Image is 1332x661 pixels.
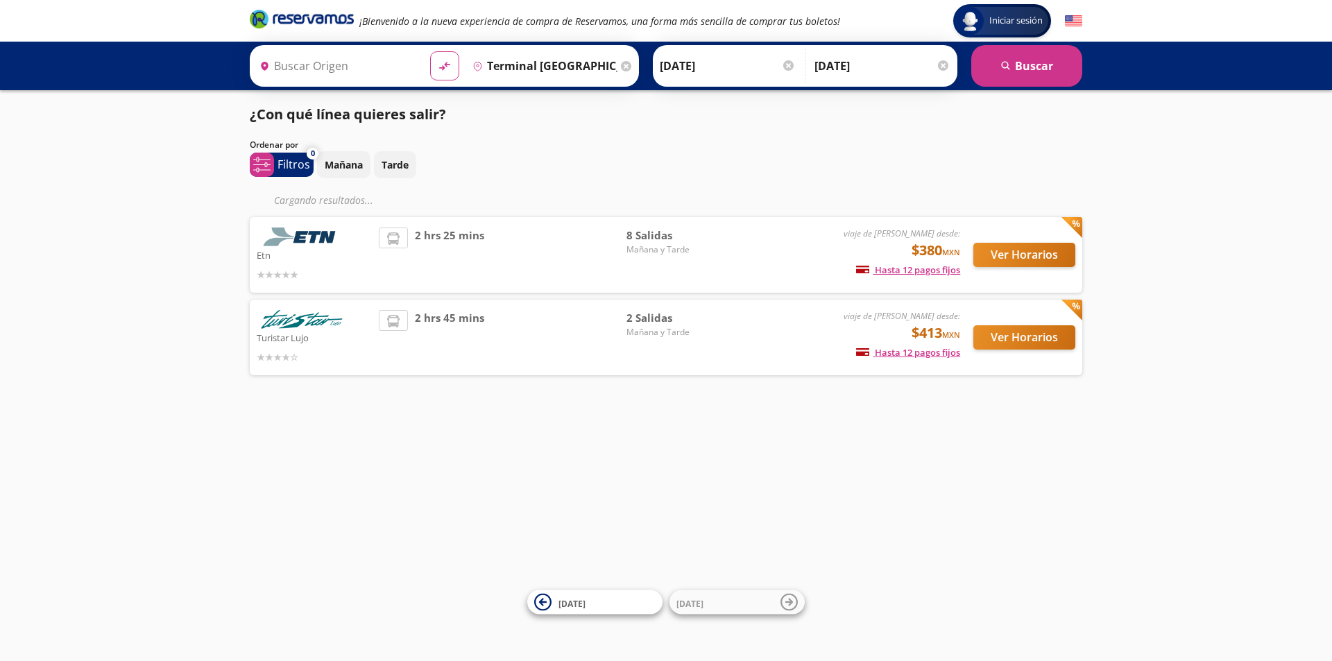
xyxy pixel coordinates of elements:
img: Etn [257,228,347,246]
button: Tarde [374,151,416,178]
p: ¿Con qué línea quieres salir? [250,104,446,125]
span: 2 Salidas [626,310,724,326]
p: Mañana [325,157,363,172]
em: viaje de [PERSON_NAME] desde: [844,228,960,239]
span: $380 [912,240,960,261]
button: Buscar [971,45,1082,87]
small: MXN [942,329,960,340]
span: Mañana y Tarde [626,243,724,256]
button: Ver Horarios [973,325,1075,350]
p: Tarde [382,157,409,172]
em: Cargando resultados ... [274,194,373,207]
button: Ver Horarios [973,243,1075,267]
a: Brand Logo [250,8,354,33]
button: [DATE] [669,590,805,615]
small: MXN [942,247,960,257]
span: [DATE] [676,597,703,609]
span: Hasta 12 pagos fijos [856,346,960,359]
p: Turistar Lujo [257,329,372,345]
span: Iniciar sesión [984,14,1048,28]
input: Buscar Destino [467,49,618,83]
span: 2 hrs 45 mins [415,310,484,365]
button: English [1065,12,1082,30]
span: 2 hrs 25 mins [415,228,484,282]
button: Mañana [317,151,370,178]
p: Etn [257,246,372,263]
span: $413 [912,323,960,343]
img: Turistar Lujo [257,310,347,329]
span: 8 Salidas [626,228,724,243]
span: 0 [311,148,315,160]
span: Hasta 12 pagos fijos [856,264,960,276]
button: 0Filtros [250,153,314,177]
button: [DATE] [527,590,663,615]
em: viaje de [PERSON_NAME] desde: [844,310,960,322]
input: Elegir Fecha [660,49,796,83]
span: [DATE] [558,597,586,609]
i: Brand Logo [250,8,354,29]
p: Ordenar por [250,139,298,151]
span: Mañana y Tarde [626,326,724,338]
em: ¡Bienvenido a la nueva experiencia de compra de Reservamos, una forma más sencilla de comprar tus... [359,15,840,28]
input: Opcional [814,49,950,83]
p: Filtros [277,156,310,173]
input: Buscar Origen [254,49,419,83]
